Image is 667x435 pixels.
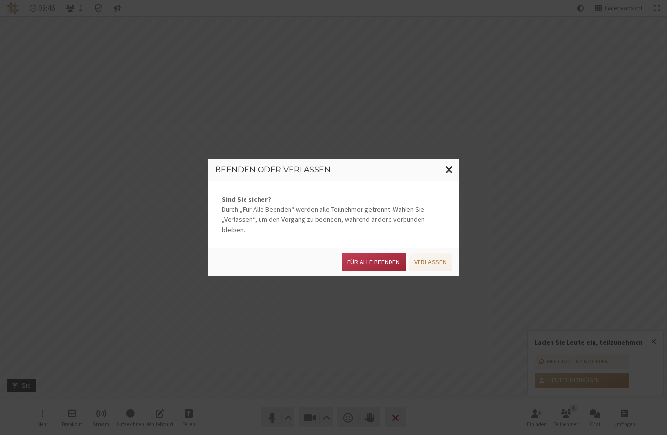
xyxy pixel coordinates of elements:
button: Verlassen [409,253,452,271]
div: Durch „Für Alle Beenden“ werden alle Teilnehmer getrennt. Wählen Sie „Verlassen“, um den Vorgang ... [208,181,459,248]
button: Für alle Beenden [342,253,405,271]
strong: Sind Sie sicher? [222,194,445,204]
button: Fenster schließen [440,159,459,181]
h3: Beenden oder verlassen [215,165,452,174]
